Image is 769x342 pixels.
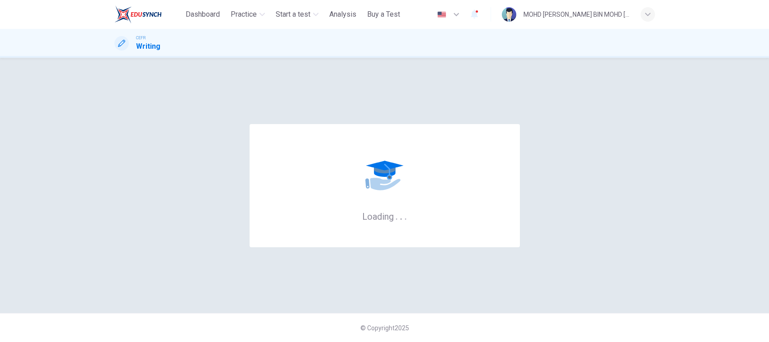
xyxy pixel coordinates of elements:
h1: Writing [136,41,160,52]
button: Analysis [326,6,360,23]
iframe: Intercom live chat [738,311,760,333]
span: © Copyright 2025 [360,324,409,332]
div: MOHD [PERSON_NAME] BIN MOHD [PERSON_NAME] [523,9,630,20]
button: Start a test [272,6,322,23]
span: Practice [231,9,257,20]
h6: . [404,208,407,223]
h6: . [400,208,403,223]
span: Start a test [276,9,310,20]
h6: Loading [362,210,407,222]
button: Buy a Test [364,6,404,23]
button: Dashboard [182,6,223,23]
a: ELTC logo [114,5,182,23]
h6: . [395,208,398,223]
span: Buy a Test [367,9,400,20]
span: Dashboard [186,9,220,20]
span: CEFR [136,35,146,41]
img: Profile picture [502,7,516,22]
span: Analysis [329,9,356,20]
button: Practice [227,6,268,23]
img: ELTC logo [114,5,162,23]
img: en [436,11,447,18]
